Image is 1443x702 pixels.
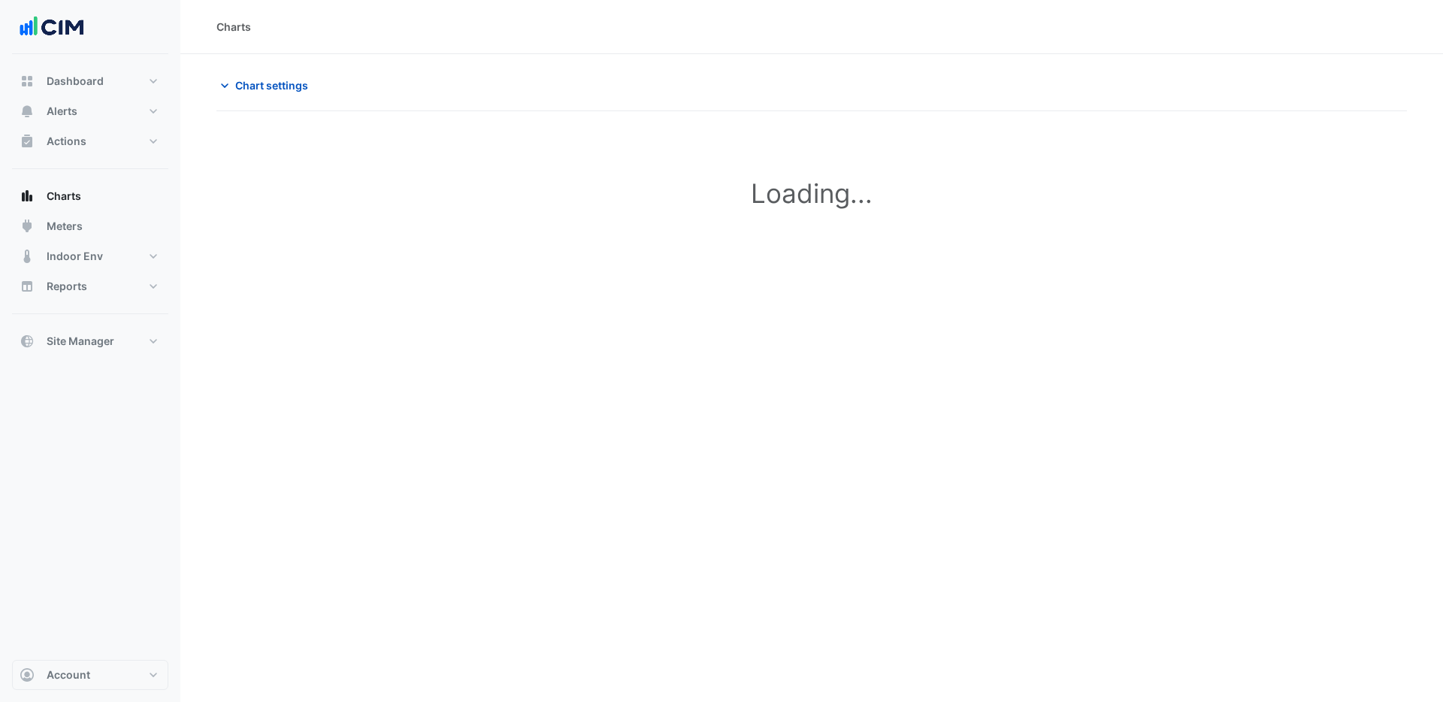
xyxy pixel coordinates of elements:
[20,134,35,149] app-icon: Actions
[20,249,35,264] app-icon: Indoor Env
[47,279,87,294] span: Reports
[12,96,168,126] button: Alerts
[20,104,35,119] app-icon: Alerts
[47,74,104,89] span: Dashboard
[216,19,251,35] div: Charts
[235,77,308,93] span: Chart settings
[47,667,90,682] span: Account
[12,271,168,301] button: Reports
[18,12,86,42] img: Company Logo
[47,219,83,234] span: Meters
[12,241,168,271] button: Indoor Env
[12,66,168,96] button: Dashboard
[20,219,35,234] app-icon: Meters
[12,211,168,241] button: Meters
[12,660,168,690] button: Account
[47,189,81,204] span: Charts
[47,334,114,349] span: Site Manager
[12,326,168,356] button: Site Manager
[20,334,35,349] app-icon: Site Manager
[20,189,35,204] app-icon: Charts
[250,177,1374,209] h1: Loading...
[47,104,77,119] span: Alerts
[216,72,318,98] button: Chart settings
[12,181,168,211] button: Charts
[20,279,35,294] app-icon: Reports
[47,249,103,264] span: Indoor Env
[12,126,168,156] button: Actions
[47,134,86,149] span: Actions
[20,74,35,89] app-icon: Dashboard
